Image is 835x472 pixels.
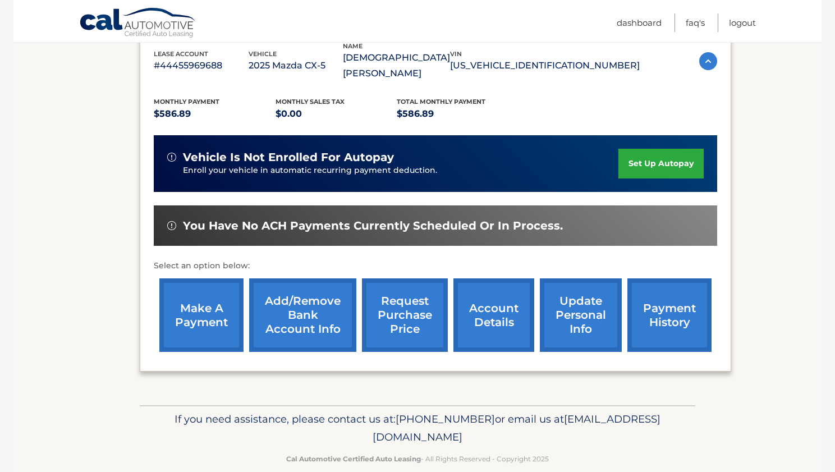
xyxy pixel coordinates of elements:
[286,455,421,463] strong: Cal Automotive Certified Auto Leasing
[453,278,534,352] a: account details
[397,106,519,122] p: $586.89
[699,52,717,70] img: accordion-active.svg
[167,153,176,162] img: alert-white.svg
[276,106,397,122] p: $0.00
[183,150,394,164] span: vehicle is not enrolled for autopay
[362,278,448,352] a: request purchase price
[249,58,343,74] p: 2025 Mazda CX-5
[540,278,622,352] a: update personal info
[617,13,662,32] a: Dashboard
[343,42,363,50] span: name
[450,58,640,74] p: [US_VEHICLE_IDENTIFICATION_NUMBER]
[154,98,219,106] span: Monthly Payment
[627,278,712,352] a: payment history
[79,7,197,40] a: Cal Automotive
[618,149,704,178] a: set up autopay
[373,413,660,443] span: [EMAIL_ADDRESS][DOMAIN_NAME]
[396,413,495,425] span: [PHONE_NUMBER]
[154,259,717,273] p: Select an option below:
[729,13,756,32] a: Logout
[249,278,356,352] a: Add/Remove bank account info
[154,106,276,122] p: $586.89
[686,13,705,32] a: FAQ's
[167,221,176,230] img: alert-white.svg
[183,164,618,177] p: Enroll your vehicle in automatic recurring payment deduction.
[183,219,563,233] span: You have no ACH payments currently scheduled or in process.
[147,410,688,446] p: If you need assistance, please contact us at: or email us at
[276,98,345,106] span: Monthly sales Tax
[154,58,249,74] p: #44455969688
[154,50,208,58] span: lease account
[450,50,462,58] span: vin
[249,50,277,58] span: vehicle
[343,50,450,81] p: [DEMOGRAPHIC_DATA][PERSON_NAME]
[147,453,688,465] p: - All Rights Reserved - Copyright 2025
[159,278,244,352] a: make a payment
[397,98,485,106] span: Total Monthly Payment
